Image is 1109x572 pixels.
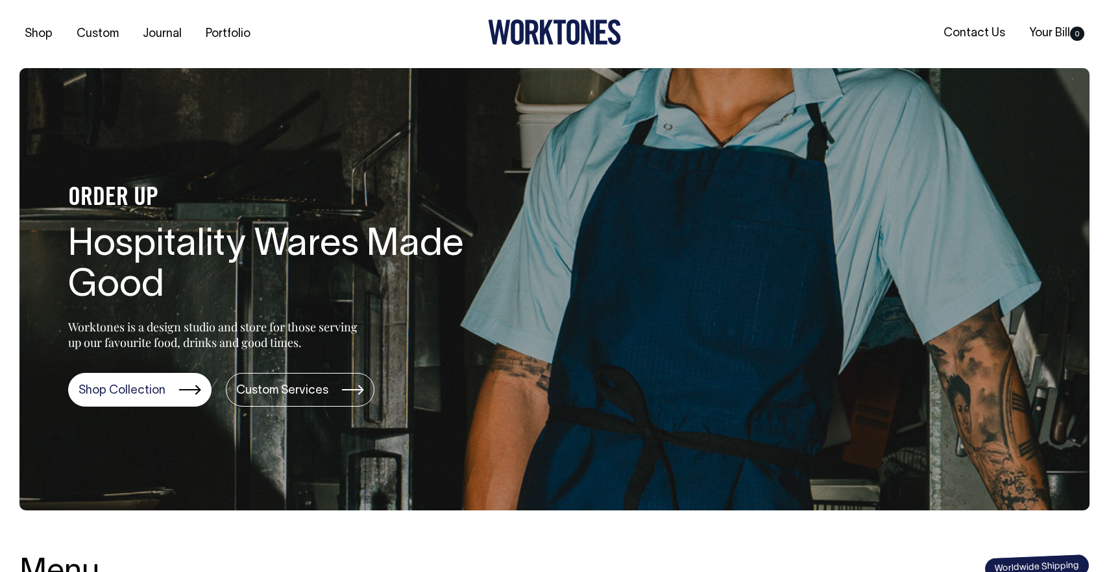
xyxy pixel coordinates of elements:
[1070,27,1084,41] span: 0
[68,185,483,212] h4: ORDER UP
[68,225,483,308] h1: Hospitality Wares Made Good
[226,373,374,407] a: Custom Services
[938,23,1010,44] a: Contact Us
[68,373,212,407] a: Shop Collection
[71,23,124,45] a: Custom
[201,23,256,45] a: Portfolio
[1024,23,1090,44] a: Your Bill0
[19,23,58,45] a: Shop
[138,23,187,45] a: Journal
[68,319,363,350] p: Worktones is a design studio and store for those serving up our favourite food, drinks and good t...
